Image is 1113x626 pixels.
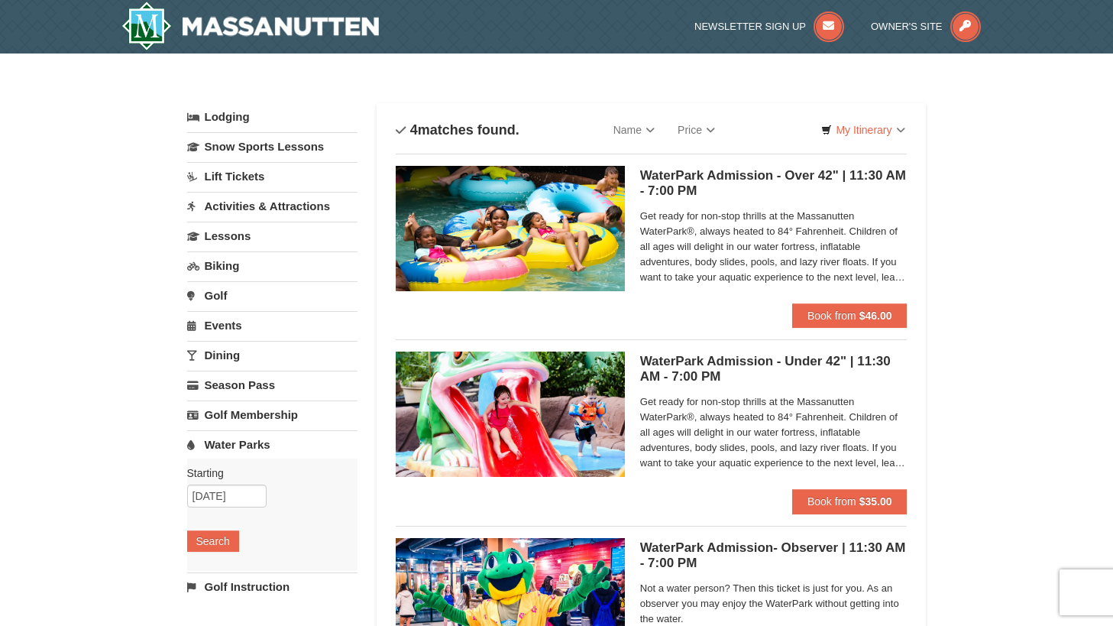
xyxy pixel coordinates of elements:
button: Book from $35.00 [792,489,908,514]
a: Golf Membership [187,401,358,429]
a: Lift Tickets [187,162,358,190]
span: Owner's Site [871,21,943,32]
h5: WaterPark Admission - Under 42" | 11:30 AM - 7:00 PM [640,354,908,384]
a: Events [187,311,358,339]
strong: $35.00 [859,495,892,508]
a: Newsletter Sign Up [694,21,844,32]
span: Book from [807,495,856,508]
img: 6619917-1560-394ba125.jpg [396,166,625,291]
a: Golf Instruction [187,572,358,601]
h5: WaterPark Admission - Over 42" | 11:30 AM - 7:00 PM [640,168,908,199]
img: Massanutten Resort Logo [121,2,380,50]
a: Biking [187,251,358,280]
a: Owner's Site [871,21,981,32]
a: Price [666,115,726,145]
button: Book from $46.00 [792,303,908,328]
a: My Itinerary [811,118,914,141]
button: Search [187,530,239,552]
a: Golf [187,281,358,310]
span: Newsletter Sign Up [694,21,806,32]
a: Season Pass [187,371,358,399]
strong: $46.00 [859,310,892,322]
img: 6619917-1570-0b90b492.jpg [396,352,625,477]
a: Activities & Attractions [187,192,358,220]
a: Water Parks [187,430,358,459]
a: Name [602,115,666,145]
label: Starting [187,465,346,481]
span: Get ready for non-stop thrills at the Massanutten WaterPark®, always heated to 84° Fahrenheit. Ch... [640,209,908,285]
a: Lodging [187,103,358,131]
a: Snow Sports Lessons [187,132,358,161]
span: Get ready for non-stop thrills at the Massanutten WaterPark®, always heated to 84° Fahrenheit. Ch... [640,394,908,471]
a: Massanutten Resort [121,2,380,50]
a: Lessons [187,222,358,250]
h5: WaterPark Admission- Observer | 11:30 AM - 7:00 PM [640,540,908,571]
a: Dining [187,341,358,369]
span: Book from [807,310,856,322]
